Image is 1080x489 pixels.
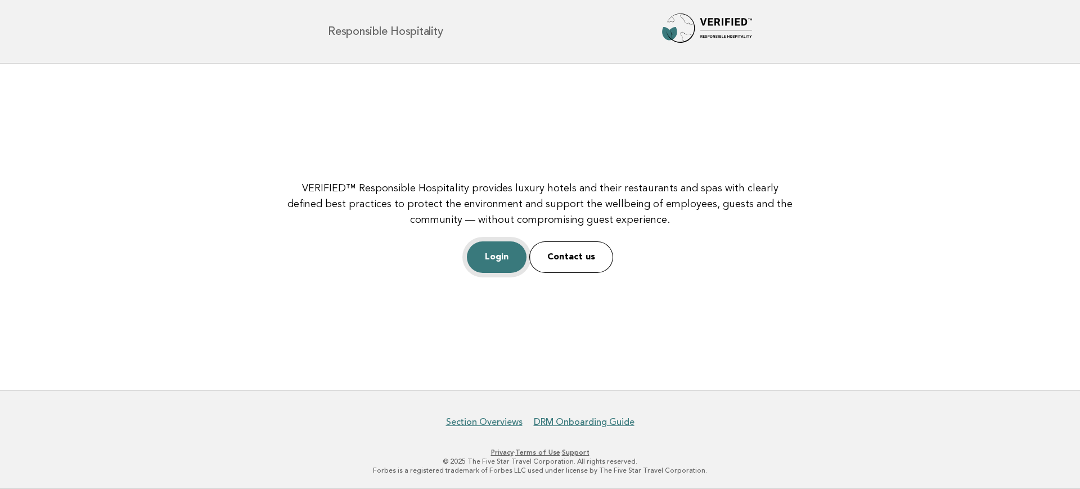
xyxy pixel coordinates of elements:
a: Support [562,448,589,456]
p: Forbes is a registered trademark of Forbes LLC used under license by The Five Star Travel Corpora... [196,466,884,475]
a: DRM Onboarding Guide [534,416,634,428]
a: Contact us [529,241,613,273]
p: VERIFIED™ Responsible Hospitality provides luxury hotels and their restaurants and spas with clea... [283,181,796,228]
h1: Responsible Hospitality [328,26,443,37]
a: Section Overviews [446,416,523,428]
a: Login [467,241,526,273]
a: Terms of Use [515,448,560,456]
a: Privacy [491,448,514,456]
p: © 2025 The Five Star Travel Corporation. All rights reserved. [196,457,884,466]
p: · · [196,448,884,457]
img: Forbes Travel Guide [662,14,752,50]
